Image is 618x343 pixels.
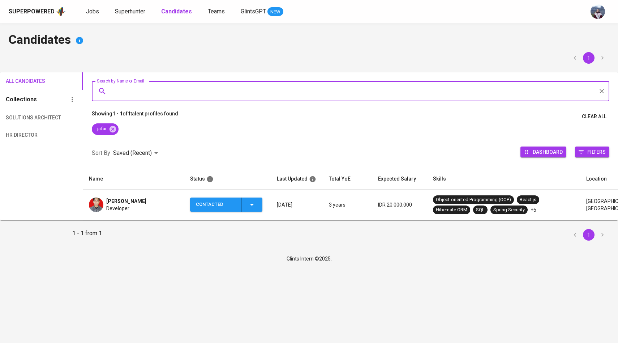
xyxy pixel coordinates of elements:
a: Superhunter [115,7,147,16]
p: IDR 20.000.000 [378,201,421,208]
span: GlintsGPT [241,8,266,15]
span: Superhunter [115,8,145,15]
span: Clear All [582,112,606,121]
button: page 1 [583,229,595,241]
b: Candidates [161,8,192,15]
nav: pagination navigation [568,52,609,64]
p: [DATE] [277,201,317,208]
button: Dashboard [520,147,566,157]
div: Contacted [196,198,236,212]
div: Superpowered [9,8,55,16]
span: HR Director [6,131,45,140]
th: Total YoE [323,169,372,190]
span: Dashboard [533,147,563,157]
span: Teams [208,8,225,15]
div: React.js [520,196,536,203]
a: GlintsGPT NEW [241,7,283,16]
span: Solutions Architect [6,113,45,122]
button: Filters [575,147,609,157]
button: Clear [597,86,607,96]
th: Expected Salary [372,169,427,190]
h4: Candidates [9,32,609,49]
button: page 1 [583,52,595,64]
span: [PERSON_NAME] [106,198,146,205]
img: app logo [56,6,66,17]
h6: Collections [6,94,37,105]
b: 1 [128,111,130,117]
div: Hibernate ORM [436,207,467,213]
div: Spring Security [493,207,525,213]
div: Saved (Recent) [113,147,160,160]
p: 3 years [329,201,366,208]
div: SQL [476,207,485,213]
th: Skills [427,169,580,190]
p: Showing of talent profiles found [92,110,178,123]
span: jafar [92,126,111,132]
span: Filters [587,147,606,157]
th: Status [184,169,271,190]
span: Jobs [86,8,99,15]
th: Name [83,169,184,190]
img: christine.raharja@glints.com [591,4,605,19]
button: Contacted [190,198,262,212]
th: Last Updated [271,169,323,190]
a: Superpoweredapp logo [9,6,66,17]
p: Sort By [92,149,110,157]
button: Clear All [579,110,609,123]
div: Object-oriented Programming (OOP) [436,196,511,203]
span: Developer [106,205,129,212]
p: Saved (Recent) [113,149,152,157]
span: All Candidates [6,77,45,86]
p: +5 [531,206,536,213]
nav: pagination navigation [568,229,609,241]
b: 1 - 1 [112,111,123,117]
img: f31d05049c2cb728b80d328aadf3cd1d.jpeg [89,198,103,212]
a: Candidates [161,7,193,16]
a: Teams [208,7,226,16]
p: 1 - 1 from 1 [72,229,102,241]
div: jafar [92,123,119,135]
a: Jobs [86,7,100,16]
span: NEW [267,8,283,16]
